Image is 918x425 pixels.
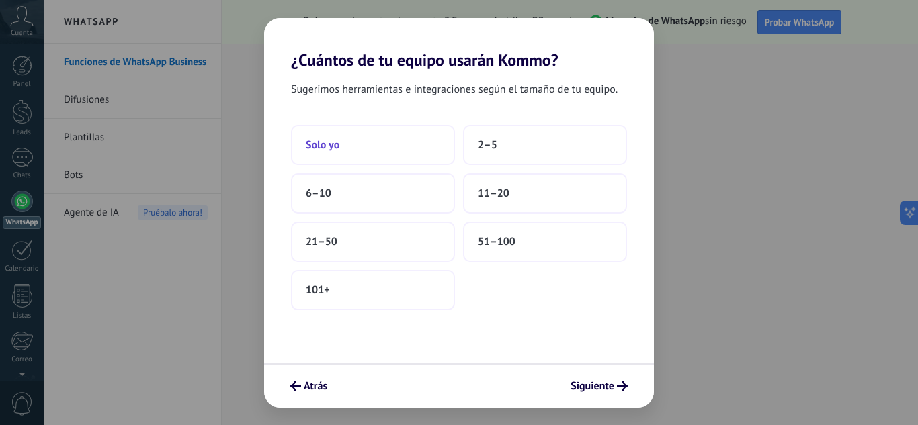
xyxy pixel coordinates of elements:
[478,187,509,200] span: 11–20
[306,235,337,248] span: 21–50
[463,173,627,214] button: 11–20
[306,138,339,152] span: Solo yo
[264,18,654,70] h2: ¿Cuántos de tu equipo usarán Kommo?
[463,125,627,165] button: 2–5
[571,381,614,391] span: Siguiente
[478,235,515,248] span: 51–100
[284,375,333,397] button: Atrás
[291,222,455,262] button: 21–50
[306,187,331,200] span: 6–10
[304,381,327,391] span: Atrás
[306,283,330,297] span: 101+
[291,270,455,310] button: 101+
[565,375,634,397] button: Siguiente
[291,81,618,98] span: Sugerimos herramientas e integraciones según el tamaño de tu equipo.
[478,138,497,152] span: 2–5
[291,173,455,214] button: 6–10
[463,222,627,262] button: 51–100
[291,125,455,165] button: Solo yo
